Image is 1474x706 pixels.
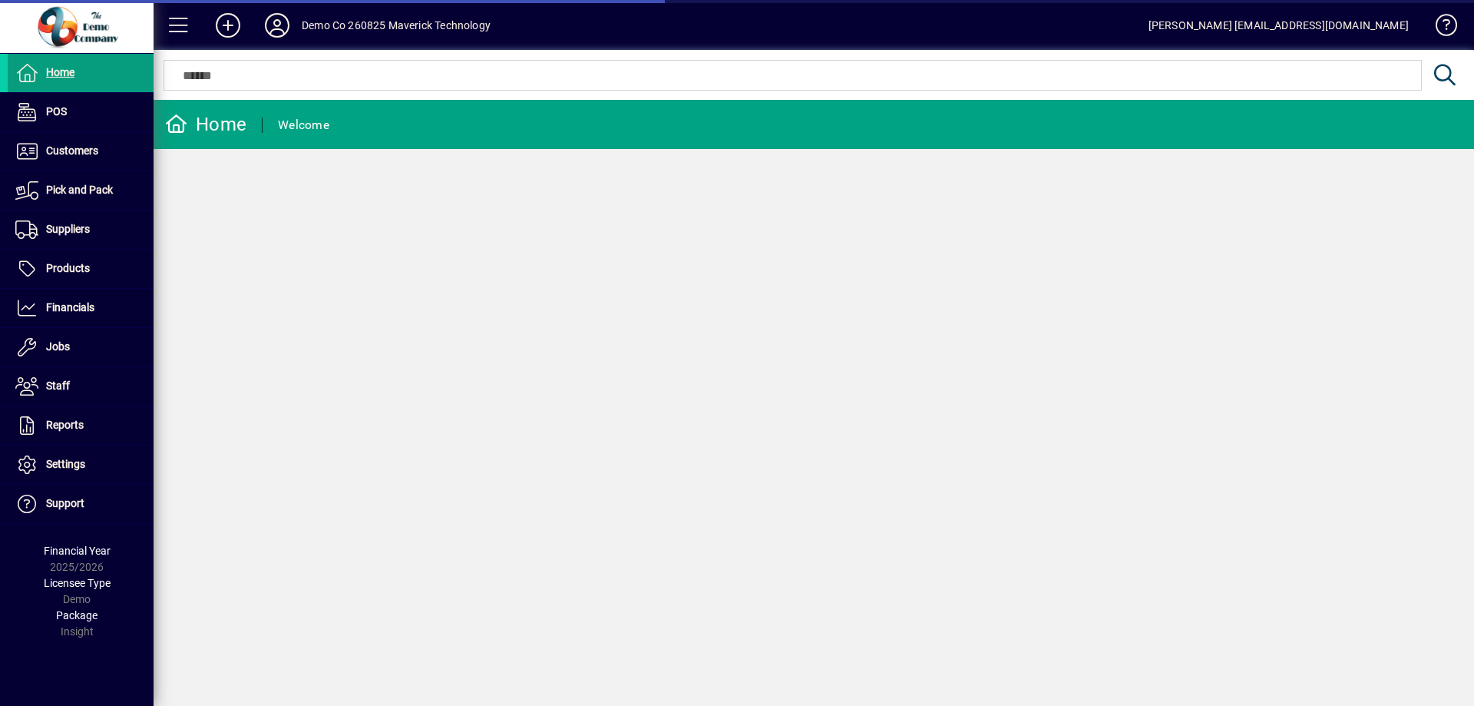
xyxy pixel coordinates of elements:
[46,223,90,235] span: Suppliers
[8,289,154,327] a: Financials
[46,340,70,353] span: Jobs
[8,446,154,484] a: Settings
[46,301,94,313] span: Financials
[46,184,113,196] span: Pick and Pack
[8,328,154,366] a: Jobs
[253,12,302,39] button: Profile
[165,112,246,137] div: Home
[46,66,74,78] span: Home
[44,545,111,557] span: Financial Year
[46,458,85,470] span: Settings
[302,13,491,38] div: Demo Co 260825 Maverick Technology
[46,105,67,118] span: POS
[8,250,154,288] a: Products
[46,262,90,274] span: Products
[8,367,154,406] a: Staff
[46,497,84,509] span: Support
[46,380,70,392] span: Staff
[8,171,154,210] a: Pick and Pack
[8,93,154,131] a: POS
[8,406,154,445] a: Reports
[8,485,154,523] a: Support
[1424,3,1455,53] a: Knowledge Base
[46,419,84,431] span: Reports
[278,113,329,138] div: Welcome
[203,12,253,39] button: Add
[1148,13,1409,38] div: [PERSON_NAME] [EMAIL_ADDRESS][DOMAIN_NAME]
[8,132,154,171] a: Customers
[44,577,111,589] span: Licensee Type
[56,609,97,621] span: Package
[8,210,154,249] a: Suppliers
[46,144,98,157] span: Customers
